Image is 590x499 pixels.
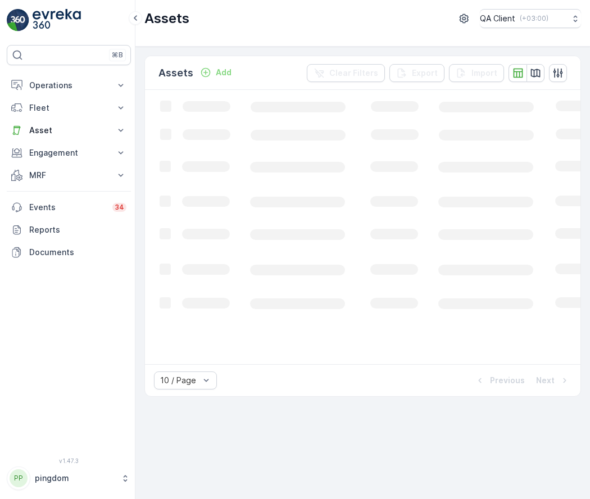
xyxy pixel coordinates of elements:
[490,375,525,386] p: Previous
[10,469,28,487] div: PP
[389,64,444,82] button: Export
[29,147,108,158] p: Engagement
[144,10,189,28] p: Assets
[480,9,581,28] button: QA Client(+03:00)
[480,13,515,24] p: QA Client
[7,457,131,464] span: v 1.47.3
[536,375,555,386] p: Next
[29,125,108,136] p: Asset
[7,9,29,31] img: logo
[29,102,108,114] p: Fleet
[535,374,571,387] button: Next
[307,64,385,82] button: Clear Filters
[29,224,126,235] p: Reports
[29,170,108,181] p: MRF
[7,74,131,97] button: Operations
[7,219,131,241] a: Reports
[7,142,131,164] button: Engagement
[29,247,126,258] p: Documents
[196,66,236,79] button: Add
[7,97,131,119] button: Fleet
[449,64,504,82] button: Import
[412,67,438,79] p: Export
[29,202,106,213] p: Events
[7,241,131,264] a: Documents
[29,80,108,91] p: Operations
[158,65,193,81] p: Assets
[35,473,115,484] p: pingdom
[520,14,548,23] p: ( +03:00 )
[33,9,81,31] img: logo_light-DOdMpM7g.png
[329,67,378,79] p: Clear Filters
[216,67,232,78] p: Add
[115,203,124,212] p: 34
[7,164,131,187] button: MRF
[7,196,131,219] a: Events34
[471,67,497,79] p: Import
[7,119,131,142] button: Asset
[473,374,526,387] button: Previous
[112,51,123,60] p: ⌘B
[7,466,131,490] button: PPpingdom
